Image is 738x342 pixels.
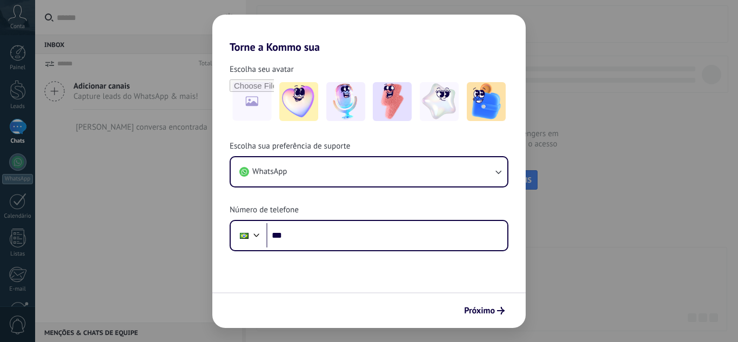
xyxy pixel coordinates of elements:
[252,166,287,177] span: WhatsApp
[464,307,495,314] span: Próximo
[230,205,299,216] span: Número de telefone
[373,82,412,121] img: -3.jpeg
[212,15,526,53] h2: Torne a Kommo sua
[231,157,507,186] button: WhatsApp
[326,82,365,121] img: -2.jpeg
[459,301,509,320] button: Próximo
[467,82,506,121] img: -5.jpeg
[279,82,318,121] img: -1.jpeg
[230,141,350,152] span: Escolha sua preferência de suporte
[234,224,254,247] div: Brazil: + 55
[230,64,294,75] span: Escolha seu avatar
[420,82,459,121] img: -4.jpeg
